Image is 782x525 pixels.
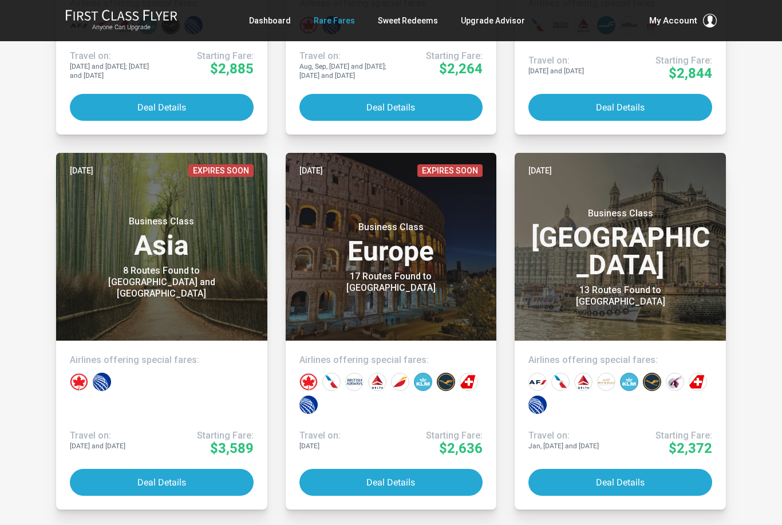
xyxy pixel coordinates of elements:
button: Deal Details [299,469,483,496]
div: Etihad [597,373,615,391]
button: Deal Details [70,94,254,121]
button: Deal Details [528,94,712,121]
div: Delta Airlines [368,373,386,391]
a: Upgrade Advisor [461,10,525,31]
h4: Airlines offering special fares: [299,354,483,366]
a: First Class FlyerAnyone Can Upgrade [65,9,177,32]
h4: Airlines offering special fares: [528,354,712,366]
small: Business Class [90,216,233,227]
time: [DATE] [528,164,552,177]
div: United [528,396,547,414]
span: Expires Soon [417,164,483,177]
button: Deal Details [299,94,483,121]
a: Sweet Redeems [378,10,438,31]
div: Delta Airlines [574,373,593,391]
a: Dashboard [249,10,291,31]
div: 17 Routes Found to [GEOGRAPHIC_DATA] [319,271,463,294]
div: KLM [620,373,638,391]
a: Rare Fares [314,10,355,31]
small: Business Class [549,208,692,219]
h3: [GEOGRAPHIC_DATA] [528,208,712,279]
span: Expires Soon [188,164,254,177]
button: My Account [649,14,717,27]
div: Air Canada [70,373,88,391]
div: Swiss [460,373,478,391]
div: Lufthansa [643,373,661,391]
button: Deal Details [70,469,254,496]
h4: Airlines offering special fares: [70,354,254,366]
small: Business Class [319,222,463,233]
div: United [93,373,111,391]
div: KLM [414,373,432,391]
time: [DATE] [70,164,93,177]
a: [DATE]Business Class[GEOGRAPHIC_DATA]13 Routes Found to [GEOGRAPHIC_DATA]Airlines offering specia... [515,153,726,510]
a: [DATE]Expires SoonBusiness ClassAsia8 Routes Found to [GEOGRAPHIC_DATA] and [GEOGRAPHIC_DATA]Airl... [56,153,267,510]
div: American Airlines [551,373,570,391]
div: British Airways [345,373,364,391]
a: [DATE]Expires SoonBusiness ClassEurope17 Routes Found to [GEOGRAPHIC_DATA]Airlines offering speci... [286,153,497,510]
h3: Europe [299,222,483,265]
div: Iberia [391,373,409,391]
time: [DATE] [299,164,323,177]
div: Air France [528,373,547,391]
span: My Account [649,14,697,27]
div: American Airlines [322,373,341,391]
div: Air Canada [299,373,318,391]
button: Deal Details [528,469,712,496]
div: Qatar [666,373,684,391]
div: Lufthansa [437,373,455,391]
div: Swiss [689,373,707,391]
div: 8 Routes Found to [GEOGRAPHIC_DATA] and [GEOGRAPHIC_DATA] [90,265,233,299]
small: Anyone Can Upgrade [65,23,177,31]
div: 13 Routes Found to [GEOGRAPHIC_DATA] [549,285,692,307]
div: United [299,396,318,414]
img: First Class Flyer [65,9,177,21]
h3: Asia [70,216,254,259]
